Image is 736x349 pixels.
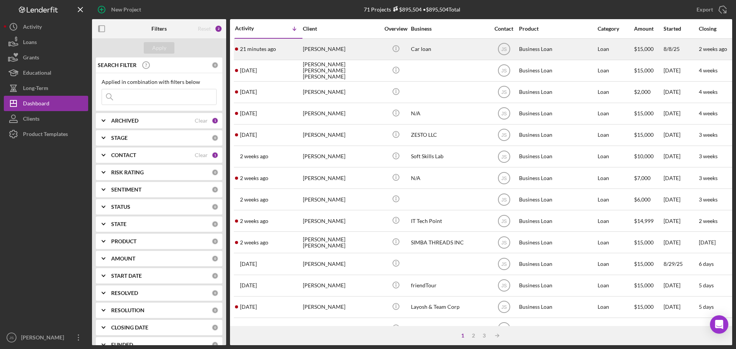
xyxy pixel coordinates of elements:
[598,211,633,231] div: Loan
[212,62,219,69] div: 0
[4,65,88,80] button: Educational
[664,318,698,339] div: [DATE]
[212,221,219,228] div: 0
[303,39,379,59] div: [PERSON_NAME]
[240,89,257,95] time: 2025-09-18 12:52
[519,275,596,296] div: Business Loan
[598,125,633,145] div: Loan
[111,2,141,17] div: New Project
[111,238,136,244] b: PRODUCT
[501,133,506,138] text: JS
[598,61,633,81] div: Loan
[212,134,219,141] div: 0
[240,197,268,203] time: 2025-09-12 00:26
[634,88,651,95] span: $2,000
[598,26,633,32] div: Category
[699,239,716,246] time: [DATE]
[501,218,506,224] text: JS
[240,218,268,224] time: 2025-09-10 19:34
[634,110,654,116] span: $15,000
[501,68,506,74] text: JS
[215,25,222,33] div: 2
[23,34,37,52] div: Loans
[598,189,633,210] div: Loan
[519,318,596,339] div: Business Loan
[212,307,219,314] div: 0
[4,111,88,126] button: Clients
[303,275,379,296] div: [PERSON_NAME]
[501,283,506,288] text: JS
[501,175,506,181] text: JS
[501,305,506,310] text: JS
[303,146,379,167] div: [PERSON_NAME]
[240,67,257,74] time: 2025-09-20 19:44
[411,103,488,124] div: N/A
[664,275,698,296] div: [DATE]
[111,324,148,331] b: CLOSING DATE
[664,297,698,317] div: [DATE]
[23,19,42,36] div: Activity
[634,175,651,181] span: $7,000
[519,39,596,59] div: Business Loan
[664,232,698,252] div: [DATE]
[240,153,268,159] time: 2025-09-12 03:53
[598,318,633,339] div: Loan
[235,25,269,31] div: Activity
[634,303,654,310] span: $15,000
[4,80,88,96] a: Long-Term
[240,132,257,138] time: 2025-09-15 11:34
[411,232,488,252] div: SIMBA THREADS INC
[664,168,698,188] div: [DATE]
[519,146,596,167] div: Business Loan
[699,110,718,116] time: 4 weeks
[501,90,506,95] text: JS
[152,42,166,54] div: Apply
[212,186,219,193] div: 0
[4,126,88,142] button: Product Templates
[598,146,633,167] div: Loan
[634,26,663,32] div: Amount
[519,82,596,102] div: Business Loan
[519,232,596,252] div: Business Loan
[699,67,718,74] time: 4 weeks
[303,232,379,252] div: [PERSON_NAME] [PERSON_NAME]
[23,80,48,98] div: Long-Term
[664,254,698,274] div: 8/29/25
[4,34,88,50] a: Loans
[634,46,654,52] span: $15,000
[23,111,39,128] div: Clients
[699,196,718,203] time: 3 weeks
[501,262,506,267] text: JS
[111,307,145,313] b: RESOLUTION
[411,39,488,59] div: Car loan
[4,50,88,65] a: Grants
[411,275,488,296] div: friendTour
[111,290,138,296] b: RESOLVED
[411,26,488,32] div: Business
[519,103,596,124] div: Business Loan
[699,131,718,138] time: 3 weeks
[240,325,257,331] time: 2025-08-27 19:24
[519,26,596,32] div: Product
[598,103,633,124] div: Loan
[501,154,506,159] text: JS
[381,26,410,32] div: Overview
[598,168,633,188] div: Loan
[303,168,379,188] div: [PERSON_NAME]
[664,189,698,210] div: [DATE]
[364,6,460,13] div: 71 Projects • $895,504 Total
[303,211,379,231] div: [PERSON_NAME]
[212,324,219,331] div: 0
[598,39,633,59] div: Loan
[198,26,211,32] div: Reset
[303,297,379,317] div: [PERSON_NAME]
[664,103,698,124] div: [DATE]
[92,2,149,17] button: New Project
[519,189,596,210] div: Business Loan
[490,26,518,32] div: Contact
[9,336,13,340] text: JS
[23,65,51,82] div: Educational
[111,342,133,348] b: FUNDED
[4,96,88,111] button: Dashboard
[634,153,654,159] span: $10,000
